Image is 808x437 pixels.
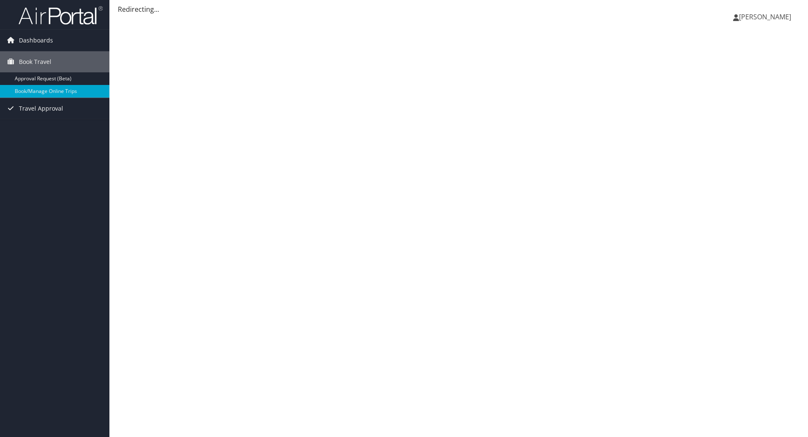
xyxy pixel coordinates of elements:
[19,51,51,72] span: Book Travel
[118,4,800,14] div: Redirecting...
[739,12,791,21] span: [PERSON_NAME]
[19,5,103,25] img: airportal-logo.png
[19,98,63,119] span: Travel Approval
[733,4,800,29] a: [PERSON_NAME]
[19,30,53,51] span: Dashboards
